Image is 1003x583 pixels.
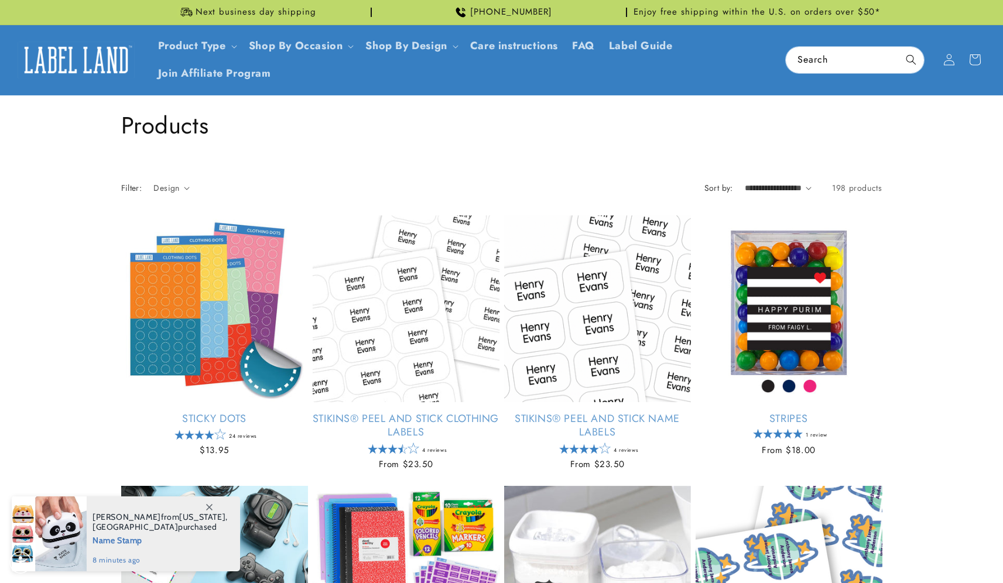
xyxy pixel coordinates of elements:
[634,6,881,18] span: Enjoy free shipping within the U.S. on orders over $50*
[151,32,242,60] summary: Product Type
[179,512,225,522] span: [US_STATE]
[93,555,228,565] span: 8 minutes ago
[196,6,316,18] span: Next business day shipping
[93,512,161,522] span: [PERSON_NAME]
[313,412,499,440] a: Stikins® Peel and Stick Clothing Labels
[886,533,991,571] iframe: Gorgias live chat messenger
[572,39,595,53] span: FAQ
[470,6,552,18] span: [PHONE_NUMBER]
[365,38,447,53] a: Shop By Design
[121,412,308,426] a: Sticky Dots
[463,32,565,60] a: Care instructions
[158,38,226,53] a: Product Type
[153,182,190,194] summary: Design (0 selected)
[158,67,271,80] span: Join Affiliate Program
[121,110,882,140] h1: Products
[602,32,680,60] a: Label Guide
[242,32,359,60] summary: Shop By Occasion
[470,39,558,53] span: Care instructions
[609,39,673,53] span: Label Guide
[249,39,343,53] span: Shop By Occasion
[151,60,278,87] a: Join Affiliate Program
[93,532,228,547] span: Name Stamp
[153,182,179,194] span: Design
[504,412,691,440] a: Stikins® Peel and Stick Name Labels
[93,522,178,532] span: [GEOGRAPHIC_DATA]
[898,47,924,73] button: Search
[93,512,228,532] span: from , purchased
[13,37,139,83] a: Label Land
[832,182,882,194] span: 198 products
[565,32,602,60] a: FAQ
[704,182,733,194] label: Sort by:
[696,412,882,426] a: Stripes
[121,182,142,194] h2: Filter:
[358,32,463,60] summary: Shop By Design
[18,42,135,78] img: Label Land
